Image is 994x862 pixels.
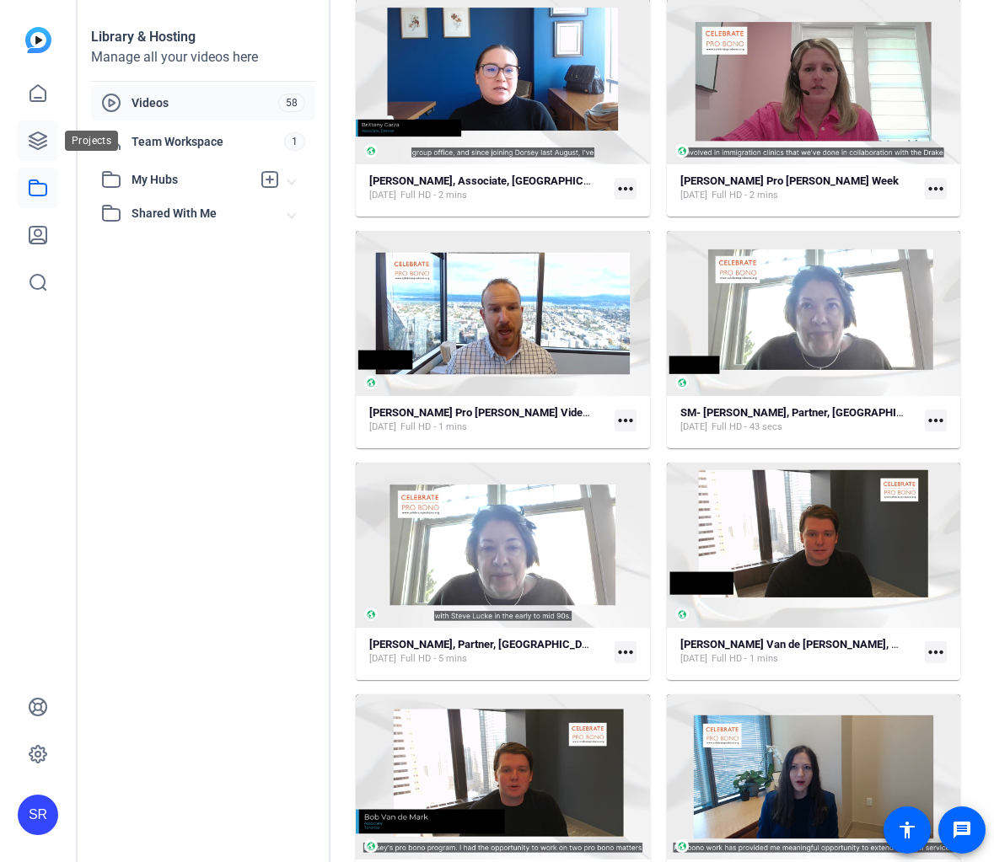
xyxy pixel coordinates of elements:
a: [PERSON_NAME], Associate, [GEOGRAPHIC_DATA][DATE]Full HD - 2 mins [369,174,608,202]
span: [DATE] [369,420,396,434]
span: Full HD - 2 mins [712,189,778,202]
span: [DATE] [680,652,707,666]
div: SR [18,795,58,835]
span: Full HD - 5 mins [400,652,467,666]
span: 1 [284,132,305,151]
div: Manage all your videos here [91,47,315,67]
span: Team Workspace [132,133,284,150]
mat-icon: message [952,820,972,840]
img: blue-gradient.svg [25,27,51,53]
span: [DATE] [369,189,396,202]
span: 58 [278,94,305,112]
span: Videos [132,94,278,111]
span: Full HD - 43 secs [712,420,782,434]
mat-expansion-panel-header: Shared With Me [91,196,315,230]
span: Full HD - 2 mins [400,189,467,202]
mat-icon: more_horiz [615,641,637,663]
span: [DATE] [680,420,707,434]
mat-icon: more_horiz [615,410,637,431]
strong: [PERSON_NAME] Pro [PERSON_NAME] Week [680,174,899,187]
a: [PERSON_NAME] Pro [PERSON_NAME] Week[DATE]Full HD - 2 mins [680,174,919,202]
a: [PERSON_NAME], Partner, [GEOGRAPHIC_DATA][DATE]Full HD - 5 mins [369,638,608,666]
a: [PERSON_NAME] Van de [PERSON_NAME], Associate, [GEOGRAPHIC_DATA][DATE]Full HD - 1 mins [680,638,919,666]
span: [DATE] [680,189,707,202]
mat-icon: accessibility [897,820,917,840]
mat-icon: more_horiz [925,178,947,200]
mat-icon: more_horiz [925,410,947,431]
strong: SM- [PERSON_NAME], Partner, [GEOGRAPHIC_DATA] [680,406,939,419]
span: My Hubs [132,171,251,189]
span: Shared With Me [132,205,288,222]
a: SM- [PERSON_NAME], Partner, [GEOGRAPHIC_DATA][DATE]Full HD - 43 secs [680,406,919,434]
span: [DATE] [369,652,396,666]
a: [PERSON_NAME] Pro [PERSON_NAME] Video SB 1[DATE]Full HD - 1 mins [369,406,608,434]
strong: [PERSON_NAME], Associate, [GEOGRAPHIC_DATA] [369,174,619,187]
div: Library & Hosting [91,27,315,47]
mat-icon: more_horiz [615,178,637,200]
strong: [PERSON_NAME], Partner, [GEOGRAPHIC_DATA] [369,638,605,651]
div: Projects [65,131,118,151]
mat-icon: more_horiz [925,641,947,663]
span: Full HD - 1 mins [400,420,467,434]
strong: [PERSON_NAME] Pro [PERSON_NAME] Video SB 1 [369,406,613,419]
span: Full HD - 1 mins [712,652,778,666]
mat-expansion-panel-header: My Hubs [91,163,315,196]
